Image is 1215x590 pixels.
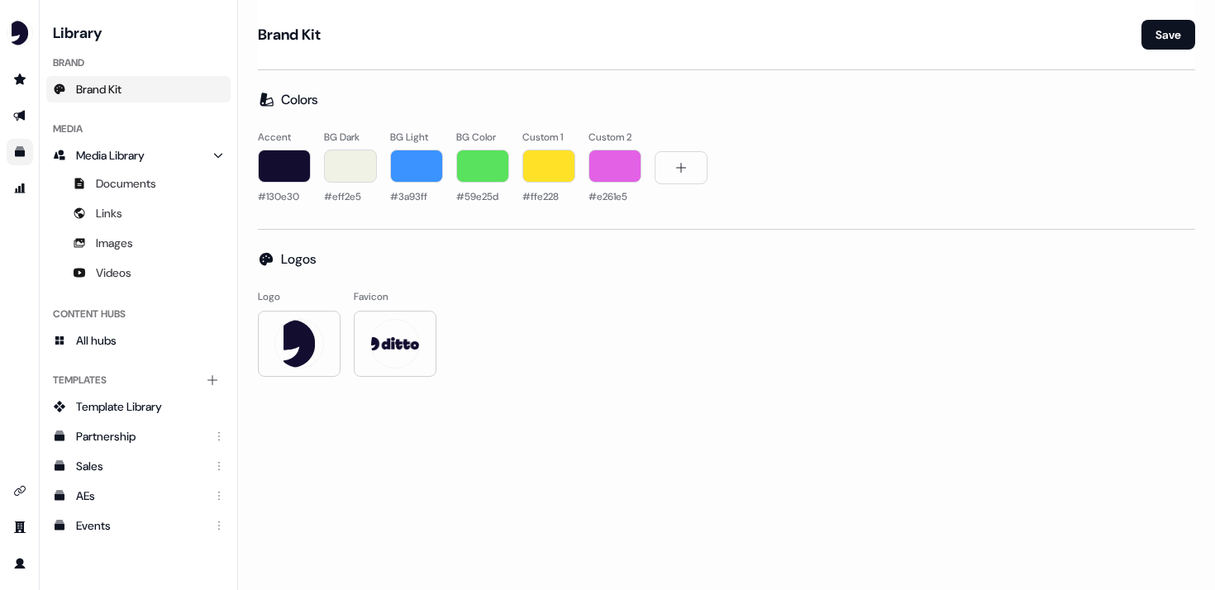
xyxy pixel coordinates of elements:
span: Brand Kit [76,81,121,98]
span: #e261e5 [588,189,627,202]
div: Partnership [76,428,204,445]
button: Custom 2#e261e5 [588,130,641,209]
a: Go to attribution [7,175,33,202]
span: All hubs [76,332,117,349]
button: BG Dark#eff2e5 [324,130,377,209]
span: #130e30 [258,189,299,202]
div: AEs [76,488,204,504]
a: Go to profile [7,550,33,577]
a: Links [46,200,231,226]
span: Custom 2 [588,130,631,143]
h1: Brand Kit [258,25,321,45]
span: Videos [96,264,131,281]
span: Accent [258,130,291,143]
a: Videos [46,259,231,286]
a: Go to templates [7,139,33,165]
span: Logo [258,289,280,304]
span: Favicon [354,289,388,304]
h2: Colors [281,90,317,110]
button: BG Color#59e25d [456,130,509,209]
a: Media Library [46,142,231,169]
a: Template Library [46,393,231,420]
a: Events [46,512,231,539]
button: BG Light#3a93ff [390,130,443,209]
div: Media [46,116,231,142]
span: Links [96,205,122,221]
span: #59e25d [456,189,498,202]
a: Images [46,230,231,256]
span: BG Dark [324,130,360,143]
a: Go to team [7,514,33,540]
span: #eff2e5 [324,189,361,202]
span: #ffe228 [522,189,559,202]
a: Sales [46,453,231,479]
a: Documents [46,170,231,197]
span: BG Color [456,130,496,143]
a: Partnership [46,423,231,450]
a: Go to outbound experience [7,102,33,129]
span: Documents [96,175,156,192]
span: Media Library [76,147,145,164]
a: Go to prospects [7,66,33,93]
a: AEs [46,483,231,509]
h2: Logos [281,250,316,269]
a: Brand Kit [46,76,231,102]
div: Brand [46,50,231,76]
span: BG Light [390,130,428,143]
span: Template Library [76,398,162,415]
button: Accent#130e30 [258,130,311,209]
span: Images [96,235,133,251]
button: Custom 1#ffe228 [522,130,575,209]
a: Go to integrations [7,478,33,504]
div: Sales [76,458,204,474]
h3: Library [46,20,231,43]
div: Content Hubs [46,301,231,327]
a: All hubs [46,327,231,354]
span: Custom 1 [522,130,563,143]
span: #3a93ff [390,189,427,202]
div: Templates [46,367,231,393]
div: Events [76,517,204,534]
button: Save [1141,20,1195,50]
